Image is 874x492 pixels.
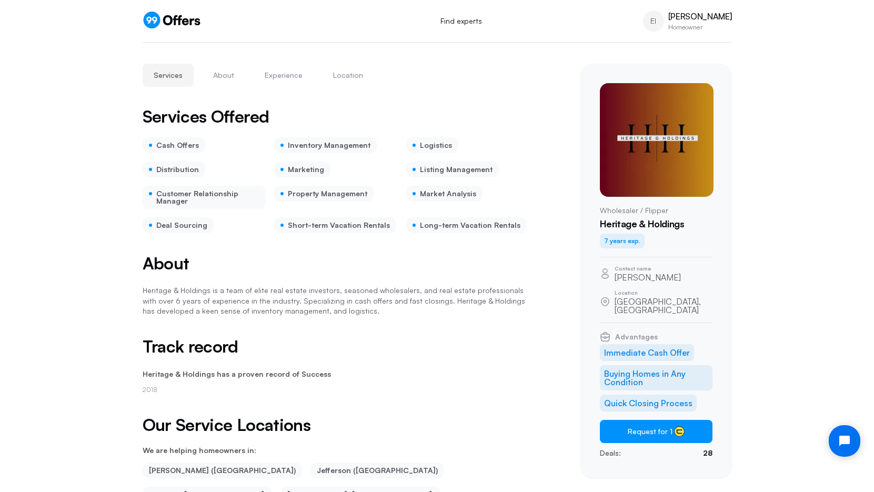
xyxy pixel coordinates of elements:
p: Contact name [615,266,681,271]
p: 28 [703,447,712,459]
p: Homeowner [668,24,732,31]
li: [PERSON_NAME] ([GEOGRAPHIC_DATA]) [143,463,302,478]
h2: Services Offered [143,108,269,125]
img: Kawan Jackson [600,83,714,197]
p: We are helping homeowners in: [143,447,530,454]
p: Heritage & Holdings is a team of elite real estate investors, seasoned wholesalers, and real esta... [143,285,530,316]
span: EI [650,16,656,26]
p: Deals: [600,447,621,459]
div: Long-term Vacation Rentals [406,217,527,233]
div: Logistics [406,137,458,153]
div: 7 years exp. [600,234,645,248]
div: Deal Sourcing [143,217,214,233]
p: [PERSON_NAME] [615,273,681,282]
button: About [202,64,245,87]
div: Property Management [274,186,374,202]
div: Short-term Vacation Rentals [274,217,396,233]
p: 2018 [143,385,530,395]
button: Request for 1 [600,420,712,443]
li: Jefferson ([GEOGRAPHIC_DATA]) [310,463,444,478]
h2: About [143,254,530,273]
li: Quick Closing Process [600,395,697,411]
span: Advantages [615,333,658,340]
p: Heritage & Holdings has a proven record of Success [143,368,530,380]
button: Location [322,64,374,87]
div: Market Analysis [406,186,483,202]
button: Experience [254,64,314,87]
p: [GEOGRAPHIC_DATA], [GEOGRAPHIC_DATA] [615,297,712,314]
div: Inventory Management [274,137,377,153]
div: Customer Relationship Manager [143,186,266,209]
div: Listing Management [406,162,499,177]
p: Location [615,290,712,295]
h2: Track record [143,337,530,356]
h2: Our Service Locations [143,416,530,434]
p: Wholesaler / Flipper [600,205,712,216]
div: Distribution [143,162,205,177]
div: Marketing [274,162,330,177]
li: Buying Homes in Any Condition [600,365,712,390]
li: Immediate Cash Offer [600,344,694,361]
a: Find experts [429,9,494,33]
p: [PERSON_NAME] [668,12,732,22]
h1: Heritage & Holdings [600,218,712,230]
div: Cash Offers [143,137,205,153]
iframe: Tidio Chat [820,416,869,466]
button: Services [143,64,194,87]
